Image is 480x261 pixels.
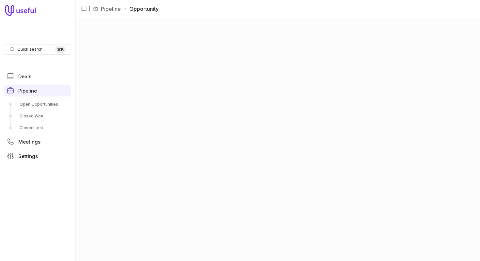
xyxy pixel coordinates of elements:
span: Quick search... [17,47,45,52]
a: Closed Won [4,111,71,121]
a: Open Opportunities [4,99,71,110]
span: Settings [18,154,38,159]
span: Pipeline [18,88,37,93]
span: | [89,5,90,13]
li: Opportunity [123,5,159,13]
kbd: ⌘ K [55,46,66,53]
a: Closed Lost [4,123,71,133]
a: Deals [4,70,71,82]
span: Deals [18,74,31,79]
span: Meetings [18,139,40,144]
a: Pipeline [4,85,71,96]
a: Meetings [4,136,71,148]
div: Pipeline submenu [4,99,71,133]
a: Settings [4,150,71,162]
button: Collapse sidebar [79,4,89,14]
a: Pipeline [101,5,121,13]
